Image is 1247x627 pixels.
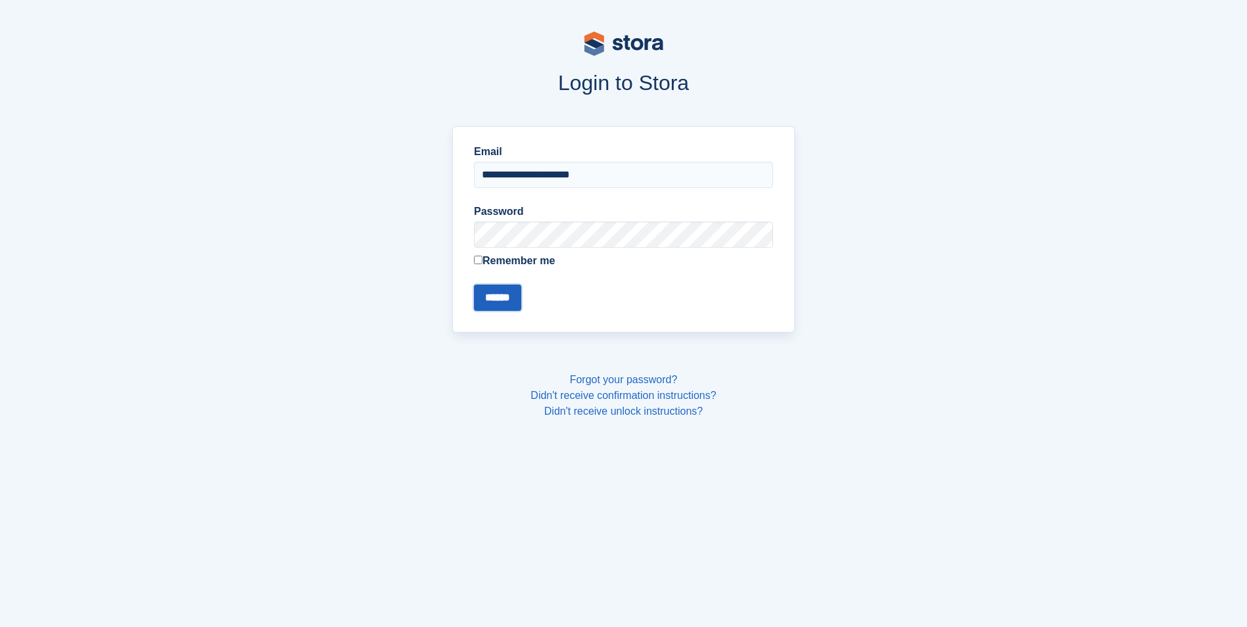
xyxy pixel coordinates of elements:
[474,204,773,220] label: Password
[474,144,773,160] label: Email
[584,32,663,56] img: stora-logo-53a41332b3708ae10de48c4981b4e9114cc0af31d8433b30ea865607fb682f29.svg
[202,71,1046,95] h1: Login to Stora
[544,406,703,417] a: Didn't receive unlock instructions?
[474,256,482,264] input: Remember me
[474,253,773,269] label: Remember me
[570,374,678,385] a: Forgot your password?
[530,390,716,401] a: Didn't receive confirmation instructions?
